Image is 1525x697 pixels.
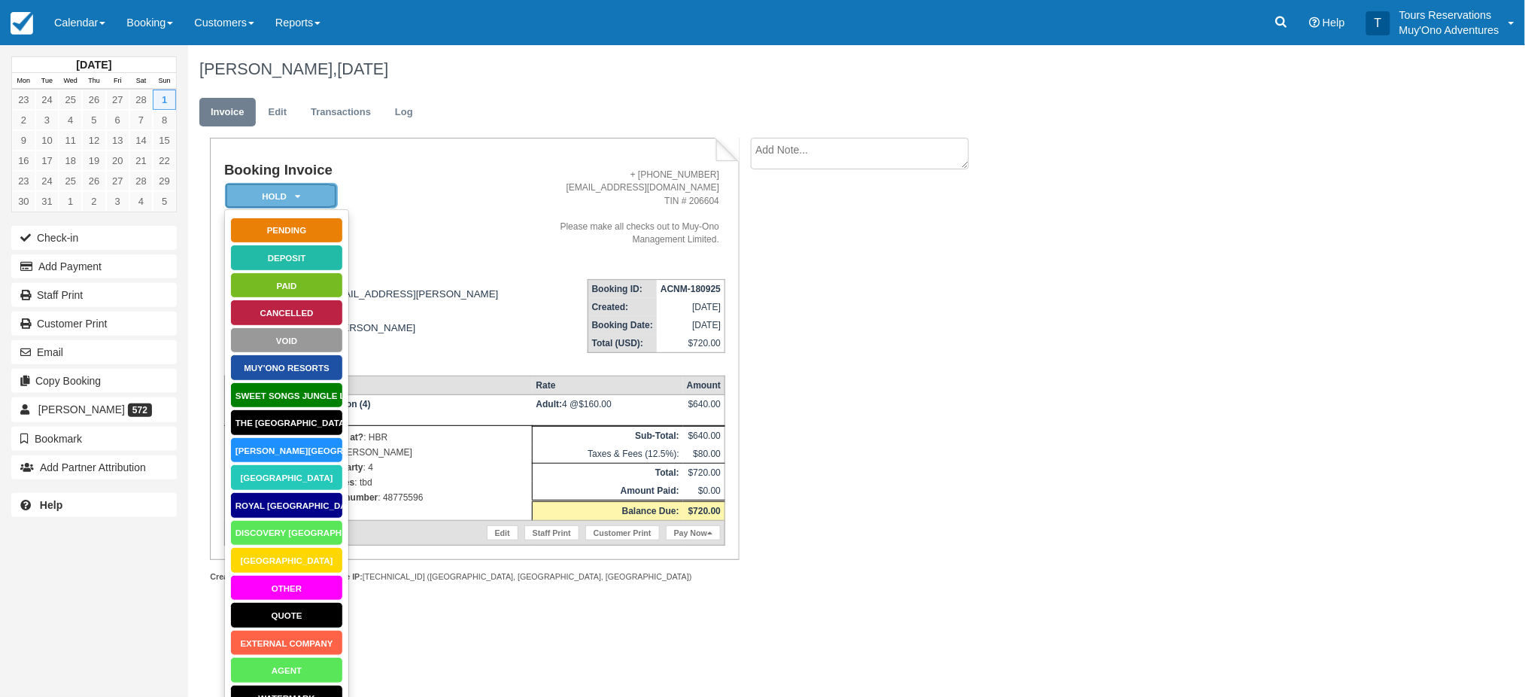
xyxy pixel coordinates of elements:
[688,506,721,516] strong: $720.00
[59,151,82,171] a: 18
[533,445,683,464] td: Taxes & Fees (12.5%):
[11,455,177,479] button: Add Partner Attribution
[230,630,343,656] a: External Company
[82,151,105,171] a: 19
[229,430,528,445] p: : HBR
[76,59,111,71] strong: [DATE]
[683,376,725,395] th: Amount
[230,355,343,381] a: Muy'Ono Resorts
[579,399,611,409] span: $160.00
[153,73,176,90] th: Sun
[199,60,1320,78] h1: [PERSON_NAME],
[299,98,382,127] a: Transactions
[59,130,82,151] a: 11
[38,403,125,415] span: [PERSON_NAME]
[11,340,177,364] button: Email
[661,284,721,294] strong: ACNM-180925
[35,130,59,151] a: 10
[106,191,129,212] a: 3
[129,73,153,90] th: Sat
[11,397,177,422] a: [PERSON_NAME] 572
[524,525,579,540] a: Staff Print
[82,191,105,212] a: 2
[12,90,35,110] a: 23
[533,427,683,446] th: Sub-Total:
[230,492,343,519] a: Royal [GEOGRAPHIC_DATA]
[224,395,532,426] td: [DATE]
[128,403,152,417] span: 572
[82,110,105,130] a: 5
[257,98,298,127] a: Edit
[230,272,343,299] a: Paid
[210,571,739,583] div: Tours Reservations [TECHNICAL_ID] ([GEOGRAPHIC_DATA], [GEOGRAPHIC_DATA], [GEOGRAPHIC_DATA])
[11,12,33,35] img: checkfront-main-nav-mini-logo.png
[11,283,177,307] a: Staff Print
[12,151,35,171] a: 16
[230,437,343,464] a: [PERSON_NAME][GEOGRAPHIC_DATA]
[657,316,725,334] td: [DATE]
[129,110,153,130] a: 7
[106,171,129,191] a: 27
[683,427,725,446] td: $640.00
[229,460,528,475] p: : 4
[35,171,59,191] a: 24
[153,191,176,212] a: 5
[533,501,683,521] th: Balance Due:
[153,171,176,191] a: 29
[11,427,177,451] button: Bookmark
[59,191,82,212] a: 1
[35,90,59,110] a: 24
[1309,17,1320,28] i: Help
[82,171,105,191] a: 26
[11,369,177,393] button: Copy Booking
[229,490,528,505] p: : 48775596
[1323,17,1345,29] span: Help
[82,90,105,110] a: 26
[59,73,82,90] th: Wed
[229,475,528,490] p: : tbd
[106,110,129,130] a: 6
[106,73,129,90] th: Fri
[12,73,35,90] th: Mon
[35,151,59,171] a: 17
[153,130,176,151] a: 15
[515,169,719,246] address: + [PHONE_NUMBER] [EMAIL_ADDRESS][DOMAIN_NAME] TIN # 206604 Please make all checks out to Muy-Ono ...
[129,130,153,151] a: 14
[229,445,528,460] p: : [PERSON_NAME]
[533,482,683,501] th: Amount Paid:
[153,90,176,110] a: 1
[1366,11,1390,35] div: T
[82,130,105,151] a: 12
[1399,8,1499,23] p: Tours Reservations
[129,151,153,171] a: 21
[1399,23,1499,38] p: Muy'Ono Adventures
[230,327,343,354] a: Void
[59,90,82,110] a: 25
[129,90,153,110] a: 28
[687,399,721,422] div: $640.00
[224,163,509,178] h1: Booking Invoice
[59,171,82,191] a: 25
[12,110,35,130] a: 2
[129,171,153,191] a: 28
[230,657,343,683] a: AGENT
[230,547,343,574] a: [GEOGRAPHIC_DATA]
[199,98,256,127] a: Invoice
[224,277,509,364] div: [PERSON_NAME][EMAIL_ADDRESS][PERSON_NAME][DOMAIN_NAME] 00 [STREET_ADDRESS][PERSON_NAME] Austin, 7...
[384,98,424,127] a: Log
[666,525,721,540] a: Pay Now
[657,298,725,316] td: [DATE]
[224,376,532,395] th: Item
[230,409,343,436] a: The [GEOGRAPHIC_DATA]
[11,493,177,517] a: Help
[588,316,657,334] th: Booking Date:
[106,151,129,171] a: 20
[683,482,725,501] td: $0.00
[230,382,343,409] a: Sweet Songs Jungle L
[12,171,35,191] a: 23
[229,399,371,409] strong: Thatch Caye Island Excursion (4)
[12,130,35,151] a: 9
[588,298,657,316] th: Created:
[585,525,660,540] a: Customer Print
[230,520,343,546] a: Discovery [GEOGRAPHIC_DATA]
